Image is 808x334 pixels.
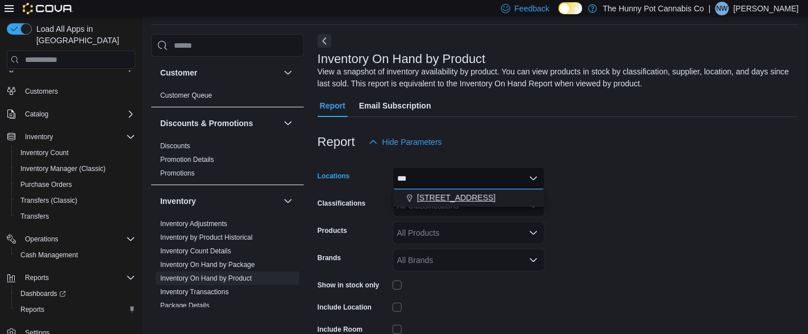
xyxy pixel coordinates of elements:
[16,146,135,160] span: Inventory Count
[160,155,214,164] span: Promotion Details
[281,116,295,130] button: Discounts & Promotions
[20,232,63,246] button: Operations
[393,190,545,206] div: Choose from the following options
[160,118,279,129] button: Discounts & Promotions
[318,66,793,90] div: View a snapshot of inventory availability by product. You can view products in stock by classific...
[16,210,53,223] a: Transfers
[11,193,140,208] button: Transfers (Classic)
[11,161,140,177] button: Inventory Manager (Classic)
[160,156,214,164] a: Promotion Details
[16,146,73,160] a: Inventory Count
[160,260,255,269] span: Inventory On Hand by Package
[364,131,447,153] button: Hide Parameters
[318,281,380,290] label: Show in stock only
[382,136,442,148] span: Hide Parameters
[318,199,366,208] label: Classifications
[559,2,582,14] input: Dark Mode
[2,106,140,122] button: Catalog
[16,248,135,262] span: Cash Management
[160,118,253,129] h3: Discounts & Promotions
[16,194,135,207] span: Transfers (Classic)
[160,67,279,78] button: Customer
[160,233,253,241] a: Inventory by Product Historical
[160,169,195,178] span: Promotions
[160,141,190,151] span: Discounts
[25,132,53,141] span: Inventory
[160,233,253,242] span: Inventory by Product Historical
[160,91,212,99] a: Customer Queue
[16,303,135,316] span: Reports
[160,274,252,282] a: Inventory On Hand by Product
[709,2,711,15] p: |
[281,194,295,208] button: Inventory
[160,169,195,177] a: Promotions
[318,52,486,66] h3: Inventory On Hand by Product
[11,145,140,161] button: Inventory Count
[529,256,538,265] button: Open list of options
[151,89,304,107] div: Customer
[16,162,135,176] span: Inventory Manager (Classic)
[25,110,48,119] span: Catalog
[160,195,196,207] h3: Inventory
[160,261,255,269] a: Inventory On Hand by Package
[160,274,252,283] span: Inventory On Hand by Product
[25,87,58,96] span: Customers
[160,288,229,296] a: Inventory Transactions
[160,195,279,207] button: Inventory
[16,303,49,316] a: Reports
[16,210,135,223] span: Transfers
[25,235,59,244] span: Operations
[16,178,77,191] a: Purchase Orders
[20,232,135,246] span: Operations
[16,178,135,191] span: Purchase Orders
[20,305,44,314] span: Reports
[160,220,227,228] a: Inventory Adjustments
[559,14,559,15] span: Dark Mode
[11,286,140,302] a: Dashboards
[20,130,135,144] span: Inventory
[318,325,363,334] label: Include Room
[160,301,210,310] span: Package Details
[2,129,140,145] button: Inventory
[151,139,304,185] div: Discounts & Promotions
[20,289,66,298] span: Dashboards
[2,270,140,286] button: Reports
[318,34,331,48] button: Next
[734,2,799,15] p: [PERSON_NAME]
[20,107,53,121] button: Catalog
[20,250,78,260] span: Cash Management
[603,2,704,15] p: The Hunny Pot Cannabis Co
[359,94,431,117] span: Email Subscription
[160,91,212,100] span: Customer Queue
[20,271,53,285] button: Reports
[318,226,347,235] label: Products
[160,142,190,150] a: Discounts
[11,177,140,193] button: Purchase Orders
[2,83,140,99] button: Customers
[20,148,69,157] span: Inventory Count
[20,196,77,205] span: Transfers (Classic)
[515,3,549,14] span: Feedback
[20,84,135,98] span: Customers
[16,287,70,300] a: Dashboards
[20,180,72,189] span: Purchase Orders
[32,23,135,46] span: Load All Apps in [GEOGRAPHIC_DATA]
[281,66,295,80] button: Customer
[20,212,49,221] span: Transfers
[11,302,140,318] button: Reports
[20,271,135,285] span: Reports
[160,247,231,256] span: Inventory Count Details
[160,287,229,297] span: Inventory Transactions
[160,219,227,228] span: Inventory Adjustments
[318,253,341,262] label: Brands
[160,67,197,78] h3: Customer
[16,162,110,176] a: Inventory Manager (Classic)
[11,208,140,224] button: Transfers
[417,192,495,203] span: [STREET_ADDRESS]
[393,190,545,206] button: [STREET_ADDRESS]
[20,164,106,173] span: Inventory Manager (Classic)
[160,302,210,310] a: Package Details
[11,247,140,263] button: Cash Management
[20,107,135,121] span: Catalog
[529,228,538,237] button: Open list of options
